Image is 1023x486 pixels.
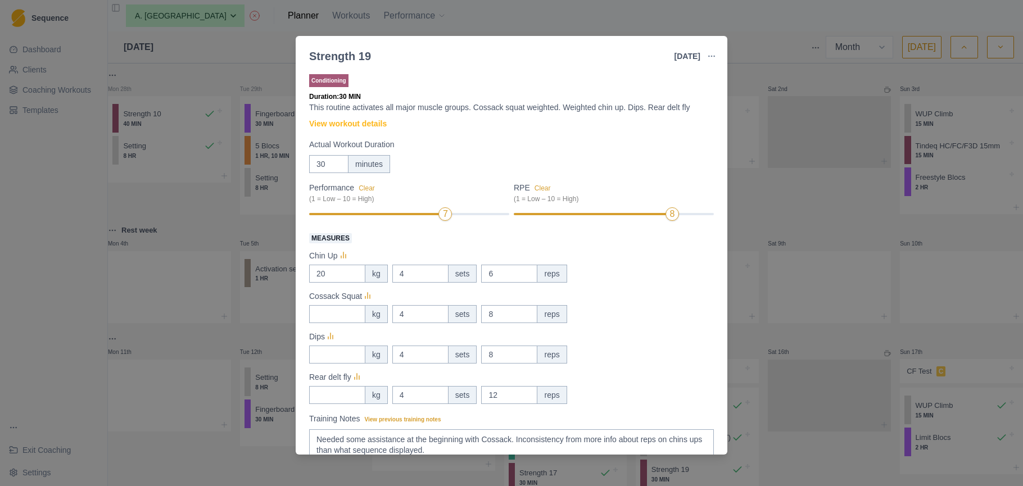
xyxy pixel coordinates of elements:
[537,346,567,364] div: reps
[365,265,388,283] div: kg
[309,290,362,302] p: Cossack Squat
[309,92,714,102] p: Duration: 30 MIN
[359,184,375,192] button: Performance(1 = Low – 10 = High)
[514,182,707,204] label: RPE
[448,305,477,323] div: sets
[309,250,338,262] p: Chin Up
[448,265,477,283] div: sets
[309,139,707,151] label: Actual Workout Duration
[309,118,387,130] a: View workout details
[365,305,388,323] div: kg
[309,48,371,65] div: Strength 19
[448,346,477,364] div: sets
[365,416,441,423] span: View previous training notes
[309,371,351,383] p: Rear delt fly
[365,346,388,364] div: kg
[309,233,352,243] span: Measures
[537,386,567,404] div: reps
[669,207,675,221] div: 8
[309,331,325,343] p: Dips
[535,184,551,192] button: RPE(1 = Low – 10 = High)
[537,305,567,323] div: reps
[365,386,388,404] div: kg
[537,265,567,283] div: reps
[443,207,448,221] div: 7
[448,386,477,404] div: sets
[309,413,707,425] label: Training Notes
[309,102,714,113] p: This routine activates all major muscle groups. Cossack squat weighted. Weighted chin up. Dips. R...
[309,74,348,87] p: Conditioning
[309,182,503,204] label: Performance
[309,194,503,204] div: (1 = Low – 10 = High)
[309,429,714,474] textarea: Needed some assistance at the beginning with Cossack. Inconsistency from more info about reps on ...
[514,194,707,204] div: (1 = Low – 10 = High)
[675,51,700,62] p: [DATE]
[348,155,390,173] div: minutes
